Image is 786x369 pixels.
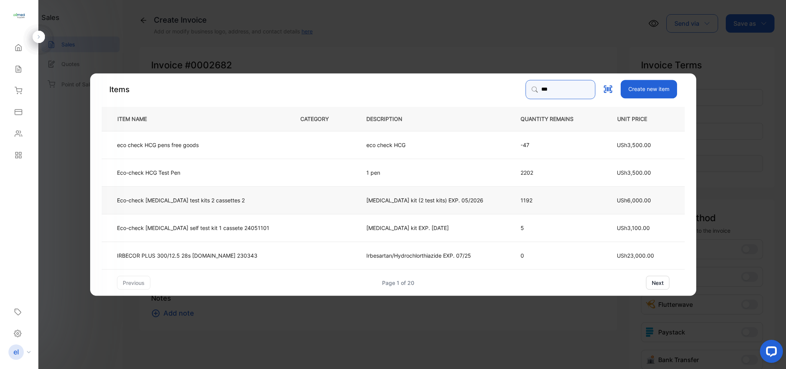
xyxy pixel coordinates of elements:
p: ITEM NAME [114,115,159,123]
div: Page 1 of 20 [382,279,414,287]
p: CATEGORY [300,115,341,123]
img: logo [13,10,25,22]
p: [MEDICAL_DATA] kit (2 test kits) EXP. 05/2026 [366,196,483,204]
p: [MEDICAL_DATA] kit EXP. [DATE] [366,224,449,232]
p: DESCRIPTION [366,115,415,123]
span: USh3,500.00 [617,142,651,148]
button: next [646,276,669,290]
p: 1 pen [366,169,414,177]
p: QUANTITY REMAINS [521,115,586,123]
span: USh6,000.00 [617,197,651,204]
p: el [13,347,19,357]
button: Create new item [621,80,677,98]
p: 0 [521,252,586,260]
span: USh3,100.00 [617,225,650,231]
p: 1192 [521,196,586,204]
p: Eco-check HCG Test Pen [117,169,180,177]
p: eco check HCG pens free goods [117,141,199,149]
p: Eco-check [MEDICAL_DATA] test kits 2 cassettes 2 [117,196,245,204]
span: USh23,000.00 [617,252,654,259]
p: -47 [521,141,586,149]
p: 5 [521,224,586,232]
iframe: LiveChat chat widget [754,337,786,369]
p: Irbesartan/Hydrochlorthiazide EXP. 07/25 [366,252,471,260]
span: USh3,500.00 [617,169,651,176]
button: previous [117,276,150,290]
p: 2202 [521,169,586,177]
p: IRBECOR PLUS 300/12.5 28s [DOMAIN_NAME] 230343 [117,252,257,260]
p: eco check HCG [366,141,414,149]
p: Items [109,84,130,95]
p: UNIT PRICE [611,115,672,123]
p: Eco-check [MEDICAL_DATA] self test kit 1 cassete 24051101 [117,224,269,232]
